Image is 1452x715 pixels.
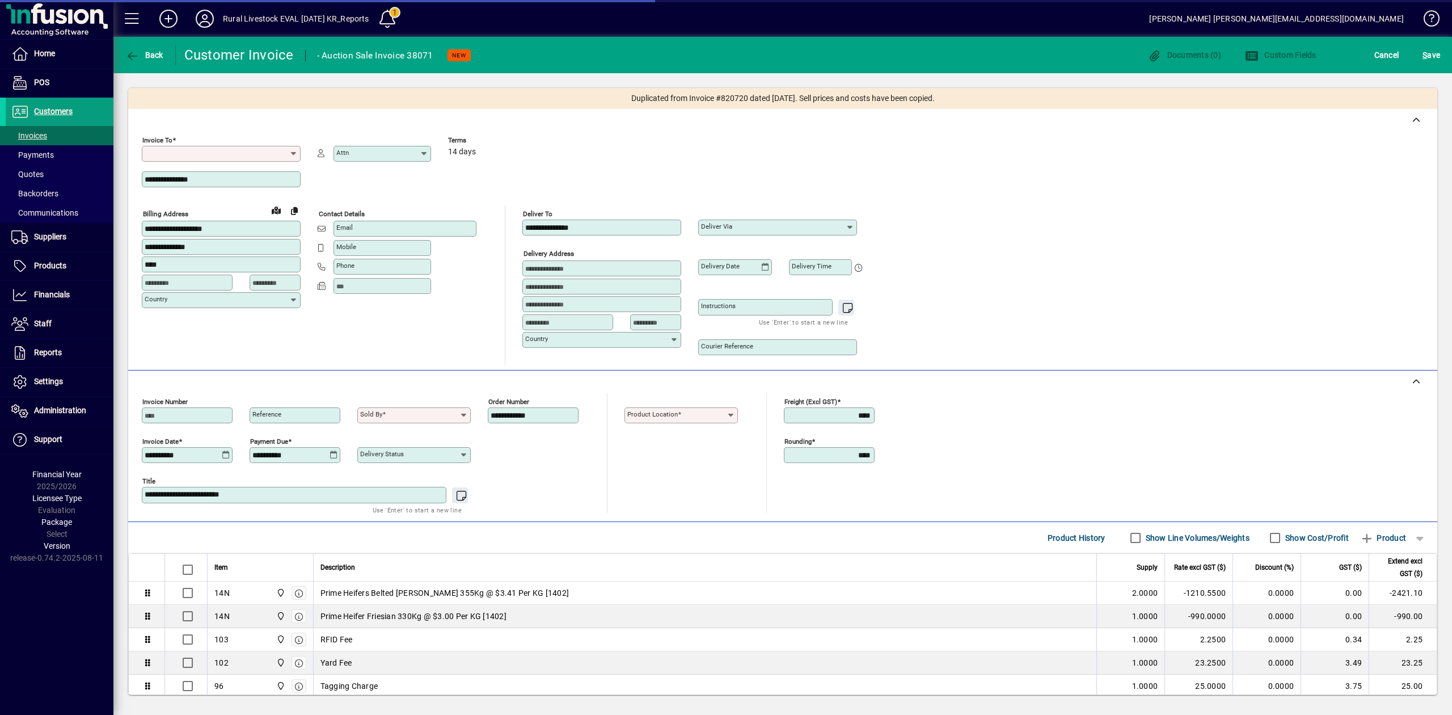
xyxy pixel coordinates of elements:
span: Financial Year [32,470,82,479]
span: GST ($) [1339,561,1362,574]
span: Staff [34,319,52,328]
span: Home [34,49,55,58]
mat-label: Title [142,477,155,485]
span: RFID Fee [320,634,353,645]
span: Reports [34,348,62,357]
div: 102 [214,657,229,668]
div: 103 [214,634,229,645]
span: hole [273,657,286,669]
span: Supply [1137,561,1158,574]
span: Payments [11,150,54,159]
span: 1.0000 [1132,657,1158,668]
td: -2421.10 [1369,582,1437,605]
a: Communications [6,203,113,222]
span: Duplicated from Invoice #820720 dated [DATE]. Sell prices and costs have been copied. [631,92,935,104]
span: Extend excl GST ($) [1376,555,1423,580]
span: Suppliers [34,232,66,241]
span: Documents (0) [1147,51,1221,60]
mat-label: Invoice number [142,398,188,406]
a: POS [6,69,113,97]
span: Cancel [1374,46,1399,64]
a: Quotes [6,165,113,184]
mat-label: Product location [627,410,678,418]
td: 0.00 [1301,582,1369,605]
span: Communications [11,208,78,217]
span: Rate excl GST ($) [1174,561,1226,574]
a: Staff [6,310,113,338]
span: Description [320,561,355,574]
mat-label: Reference [252,410,281,418]
mat-label: Payment due [250,438,288,445]
span: 14 days [448,148,476,157]
div: -990.0000 [1172,611,1226,622]
mat-label: Attn [336,149,349,157]
button: Cancel [1371,45,1402,65]
span: Support [34,435,62,444]
span: 2.0000 [1132,587,1158,599]
a: Home [6,40,113,68]
mat-label: Sold by [360,410,382,418]
td: 3.49 [1301,651,1369,675]
div: 25.0000 [1172,680,1226,692]
span: Version [44,541,70,550]
span: ave [1423,46,1440,64]
mat-label: Country [145,295,167,303]
mat-label: Deliver via [701,222,732,230]
span: Yard Fee [320,657,352,668]
span: Custom Fields [1245,51,1316,60]
span: 1.0000 [1132,680,1158,692]
span: 1.0000 [1132,634,1158,645]
span: Quotes [11,170,44,179]
mat-label: Delivery date [701,262,740,270]
mat-label: Phone [336,262,354,270]
span: hole [273,633,286,646]
button: Copy to Delivery address [285,201,303,220]
div: 14N [214,587,230,599]
div: 14N [214,611,230,622]
mat-label: Deliver To [523,210,552,218]
div: Customer Invoice [184,46,294,64]
span: Item [214,561,228,574]
button: Product History [1043,528,1110,548]
span: S [1423,51,1427,60]
mat-label: Order number [488,398,529,406]
mat-label: Mobile [336,243,356,251]
mat-label: Delivery time [792,262,831,270]
span: 1.0000 [1132,611,1158,622]
span: hole [273,587,286,599]
span: Package [41,518,72,527]
div: 23.2500 [1172,657,1226,668]
td: 0.0000 [1232,651,1301,675]
a: Invoices [6,126,113,145]
a: Financials [6,281,113,309]
mat-label: Freight (excl GST) [784,398,837,406]
span: Discount (%) [1255,561,1294,574]
span: Terms [448,137,516,144]
label: Show Line Volumes/Weights [1143,532,1250,544]
span: hole [273,610,286,623]
td: 0.0000 [1232,675,1301,698]
app-page-header-button: Back [113,45,176,65]
mat-label: Country [525,335,548,343]
td: 0.0000 [1232,582,1301,605]
span: POS [34,78,49,87]
a: Payments [6,145,113,165]
td: 2.25 [1369,628,1437,651]
a: Knowledge Base [1415,2,1438,39]
mat-label: Email [336,224,353,232]
span: Financials [34,290,70,299]
span: Product [1360,529,1406,547]
a: Reports [6,339,113,367]
mat-label: Invoice To [142,136,172,144]
mat-hint: Use 'Enter' to start a new line [373,503,462,516]
div: -1210.5500 [1172,587,1226,599]
a: Suppliers [6,223,113,251]
span: Licensee Type [32,494,82,503]
mat-label: Instructions [701,302,736,310]
span: NEW [452,52,466,59]
span: Prime Heifer Friesian 330Kg @ $3.00 Per KG [1402] [320,611,506,622]
button: Save [1420,45,1443,65]
a: Support [6,426,113,454]
span: Back [125,51,163,60]
span: Backorders [11,189,58,198]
